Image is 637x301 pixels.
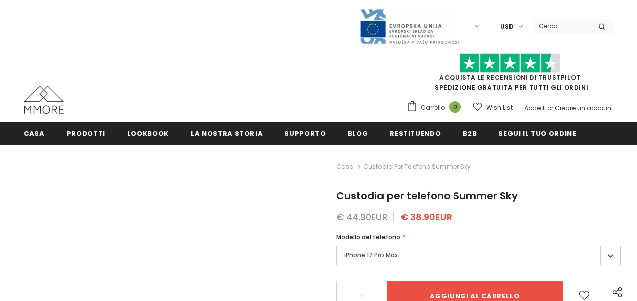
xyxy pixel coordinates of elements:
[498,122,576,144] a: Segui il tuo ordine
[463,129,477,138] span: B2B
[67,129,105,138] span: Prodotti
[24,86,64,114] img: Casi MMORE
[336,189,518,203] span: Custodia per telefono Summer Sky
[24,129,45,138] span: Casa
[439,73,581,82] a: Acquista le recensioni di TrustPilot
[336,161,354,173] a: Casa
[336,211,388,223] span: € 44.90EUR
[348,122,368,144] a: Blog
[390,122,441,144] a: Restituendo
[498,129,576,138] span: Segui il tuo ordine
[449,101,461,113] span: 0
[336,233,400,242] span: Modello del telefono
[359,8,460,45] img: Javni Razpis
[390,129,441,138] span: Restituendo
[363,161,471,173] span: Custodia per telefono Summer Sky
[463,122,477,144] a: B2B
[486,103,513,113] span: Wish List
[284,122,326,144] a: supporto
[401,211,452,223] span: € 38.90EUR
[359,22,460,30] a: Javni Razpis
[407,58,613,92] span: SPEDIZIONE GRATUITA PER TUTTI GLI ORDINI
[24,122,45,144] a: Casa
[473,99,513,116] a: Wish List
[460,53,560,73] img: Fidati di Pilot Stars
[190,129,263,138] span: La nostra storia
[284,129,326,138] span: supporto
[127,129,169,138] span: Lookbook
[127,122,169,144] a: Lookbook
[524,104,546,112] a: Accedi
[533,19,591,33] input: Search Site
[500,22,514,32] span: USD
[67,122,105,144] a: Prodotti
[555,104,613,112] a: Creare un account
[190,122,263,144] a: La nostra storia
[407,100,466,115] a: Carrello 0
[336,246,621,265] label: iPhone 17 Pro Max
[547,104,553,112] span: or
[421,103,445,113] span: Carrello
[348,129,368,138] span: Blog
